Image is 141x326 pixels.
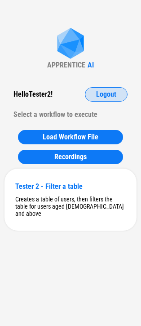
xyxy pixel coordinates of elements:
img: Apprentice AI [53,28,88,61]
div: APPRENTICE [47,61,85,69]
button: Logout [85,87,128,102]
span: Load Workflow File [43,134,98,141]
button: Load Workflow File [18,130,123,144]
span: Logout [96,91,116,98]
div: Tester 2 - Filter a table [15,182,126,191]
button: Recordings [18,150,123,164]
div: AI [88,61,94,69]
span: Recordings [54,153,87,161]
div: Select a workflow to execute [13,107,128,122]
div: Creates a table of users, then filters the table for users aged [DEMOGRAPHIC_DATA] and above [15,196,126,217]
div: Hello Tester2 ! [13,87,53,102]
